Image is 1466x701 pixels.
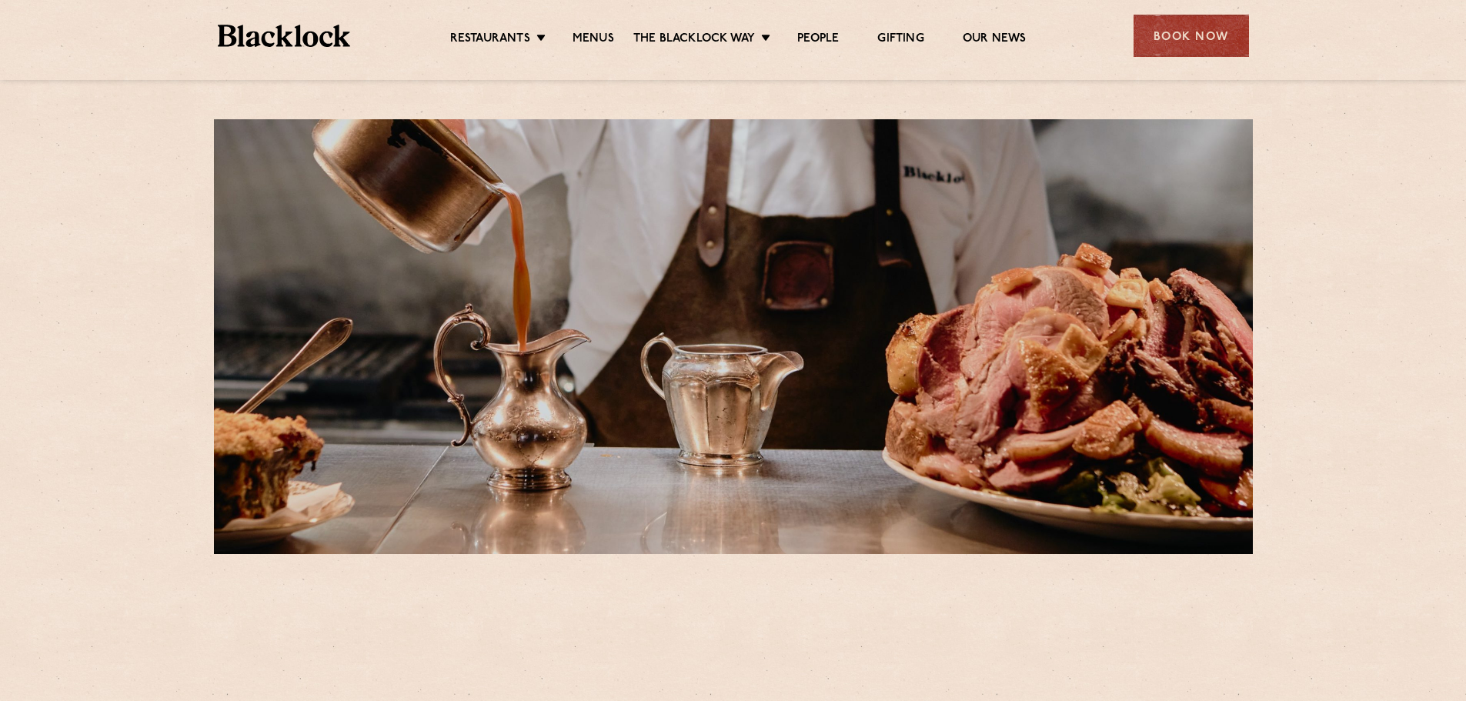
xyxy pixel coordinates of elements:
div: Book Now [1134,15,1249,57]
a: Restaurants [450,32,530,48]
a: Our News [963,32,1027,48]
a: People [797,32,839,48]
a: Menus [573,32,614,48]
img: BL_Textured_Logo-footer-cropped.svg [218,25,351,47]
a: Gifting [877,32,923,48]
a: The Blacklock Way [633,32,755,48]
